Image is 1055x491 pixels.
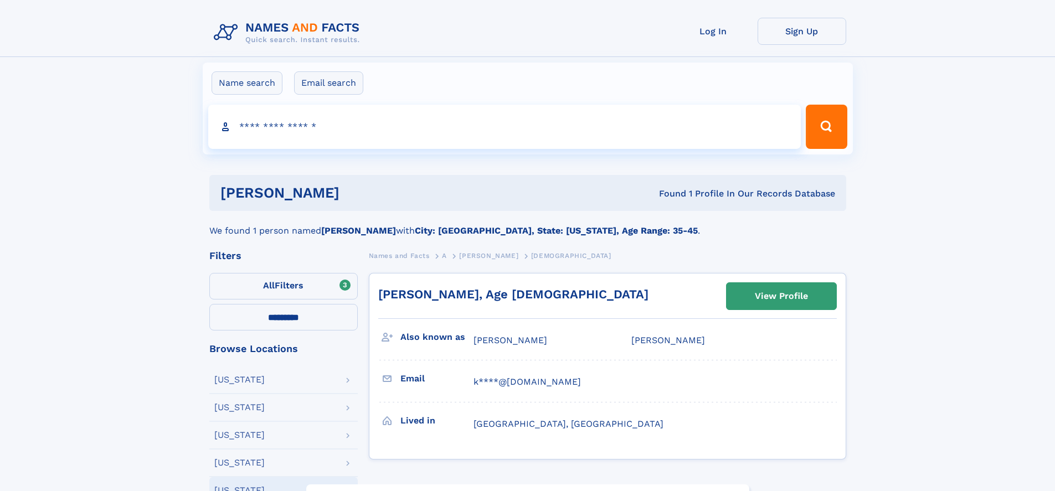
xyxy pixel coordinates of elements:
span: [PERSON_NAME] [474,335,547,345]
a: Names and Facts [369,249,430,262]
a: Log In [669,18,758,45]
label: Email search [294,71,363,95]
div: [US_STATE] [214,458,265,467]
h3: Also known as [400,328,474,347]
div: Filters [209,251,358,261]
h1: [PERSON_NAME] [220,186,500,200]
a: [PERSON_NAME] [459,249,518,262]
div: Browse Locations [209,344,358,354]
b: [PERSON_NAME] [321,225,396,236]
label: Name search [212,71,282,95]
div: [US_STATE] [214,431,265,440]
span: [DEMOGRAPHIC_DATA] [531,252,611,260]
h3: Email [400,369,474,388]
div: We found 1 person named with . [209,211,846,237]
span: [PERSON_NAME] [631,335,705,345]
div: View Profile [755,283,808,309]
a: Sign Up [758,18,846,45]
div: [US_STATE] [214,403,265,412]
img: Logo Names and Facts [209,18,369,48]
span: [PERSON_NAME] [459,252,518,260]
span: All [263,280,275,291]
span: [GEOGRAPHIC_DATA], [GEOGRAPHIC_DATA] [474,418,663,429]
a: [PERSON_NAME], Age [DEMOGRAPHIC_DATA] [378,287,649,301]
div: [US_STATE] [214,375,265,384]
label: Filters [209,273,358,299]
b: City: [GEOGRAPHIC_DATA], State: [US_STATE], Age Range: 35-45 [415,225,698,236]
div: Found 1 Profile In Our Records Database [499,188,835,200]
input: search input [208,105,801,149]
h3: Lived in [400,411,474,430]
span: A [442,252,447,260]
a: View Profile [727,283,836,309]
a: A [442,249,447,262]
button: Search Button [806,105,847,149]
